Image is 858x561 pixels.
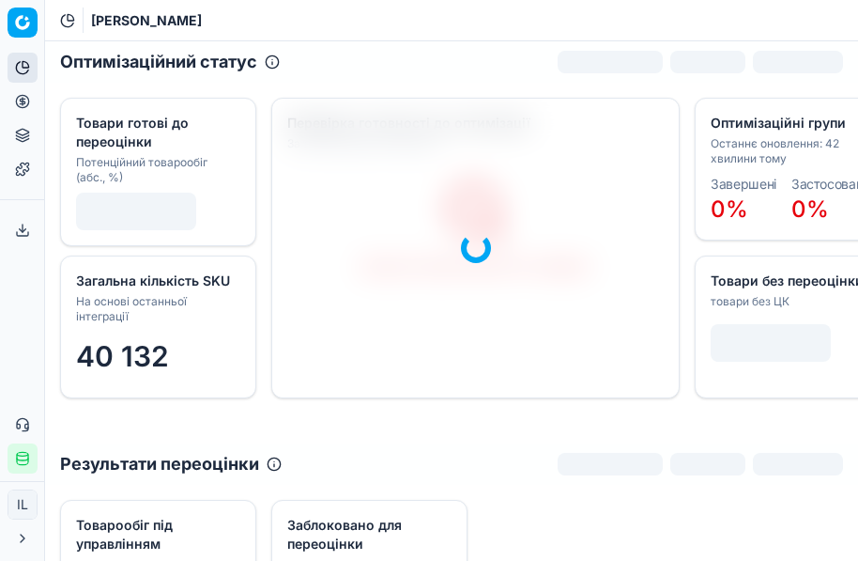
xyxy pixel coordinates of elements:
[76,114,237,151] div: Товари готові до переоцінки
[287,516,448,553] div: Заблоковано для переоцінки
[60,451,259,477] h2: Результати переоцінки
[76,339,169,373] span: 40 132
[791,195,829,223] span: 0%
[711,195,748,223] span: 0%
[8,491,37,519] span: IL
[711,178,776,191] dt: Завершені
[76,516,237,553] div: Товарообіг під управлінням
[91,11,202,30] nav: breadcrumb
[76,272,237,290] div: Загальна кількість SKU
[76,155,237,185] div: Потенційний товарообіг (абс., %)
[8,490,38,520] button: IL
[60,49,257,75] h2: Оптимізаційний статус
[76,294,237,324] div: На основі останньої інтеграції
[91,11,202,30] span: [PERSON_NAME]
